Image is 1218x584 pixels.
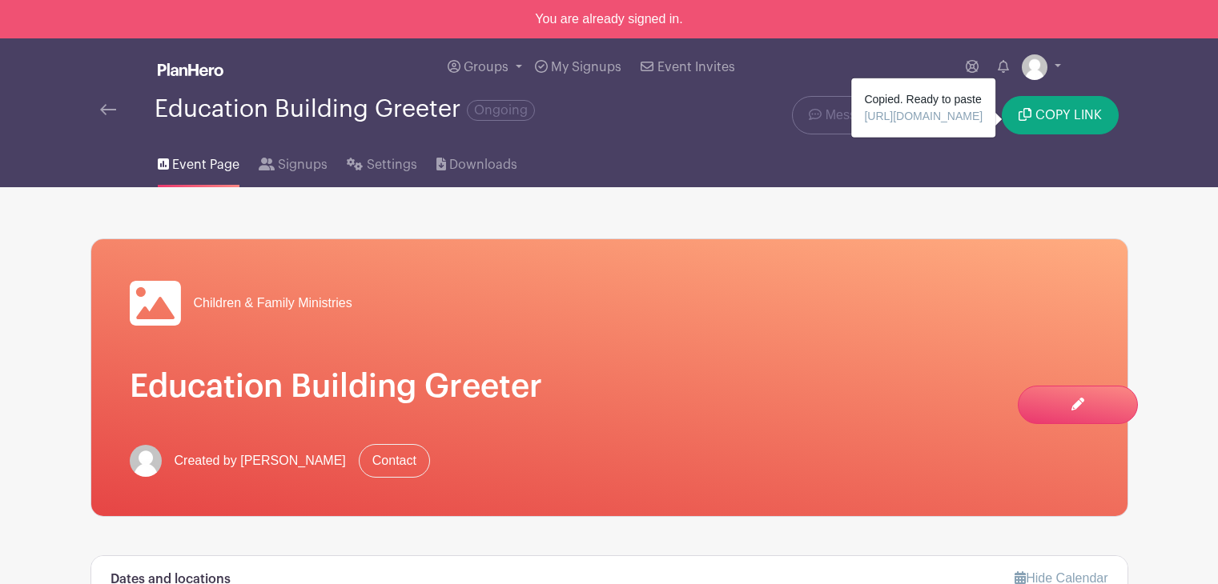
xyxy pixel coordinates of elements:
[194,294,352,313] span: Children & Family Ministries
[1022,54,1047,80] img: default-ce2991bfa6775e67f084385cd625a349d9dcbb7a52a09fb2fda1e96e2d18dcdb.png
[158,136,239,187] a: Event Page
[1002,96,1118,134] button: COPY LINK
[155,96,535,122] div: Education Building Greeter
[367,155,417,174] span: Settings
[130,445,162,477] img: default-ce2991bfa6775e67f084385cd625a349d9dcbb7a52a09fb2fda1e96e2d18dcdb.png
[130,367,1089,406] h1: Education Building Greeter
[436,136,517,187] a: Downloads
[467,100,535,121] span: Ongoing
[441,38,529,96] a: Groups
[278,155,328,174] span: Signups
[851,78,995,138] div: Copied. Ready to paste
[359,444,430,478] a: Contact
[449,155,517,174] span: Downloads
[100,104,116,115] img: back-arrow-29a5d9b10d5bd6ae65dc969a981735edf675c4d7a1fe02e03b50dbd4ba3cdb55.svg
[175,451,346,470] span: Created by [PERSON_NAME]
[657,61,735,74] span: Event Invites
[464,61,509,74] span: Groups
[551,61,621,74] span: My Signups
[1035,109,1102,122] span: COPY LINK
[158,63,223,76] img: logo_white-6c42ec7e38ccf1d336a20a19083b03d10ae64f83f12c07503d8b9e83406b4c7d.svg
[634,38,741,96] a: Event Invites
[172,155,239,174] span: Event Page
[792,96,894,134] a: Message
[259,136,328,187] a: Signups
[864,110,983,122] span: [URL][DOMAIN_NAME]
[347,136,416,187] a: Settings
[826,106,878,125] span: Message
[529,38,628,96] a: My Signups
